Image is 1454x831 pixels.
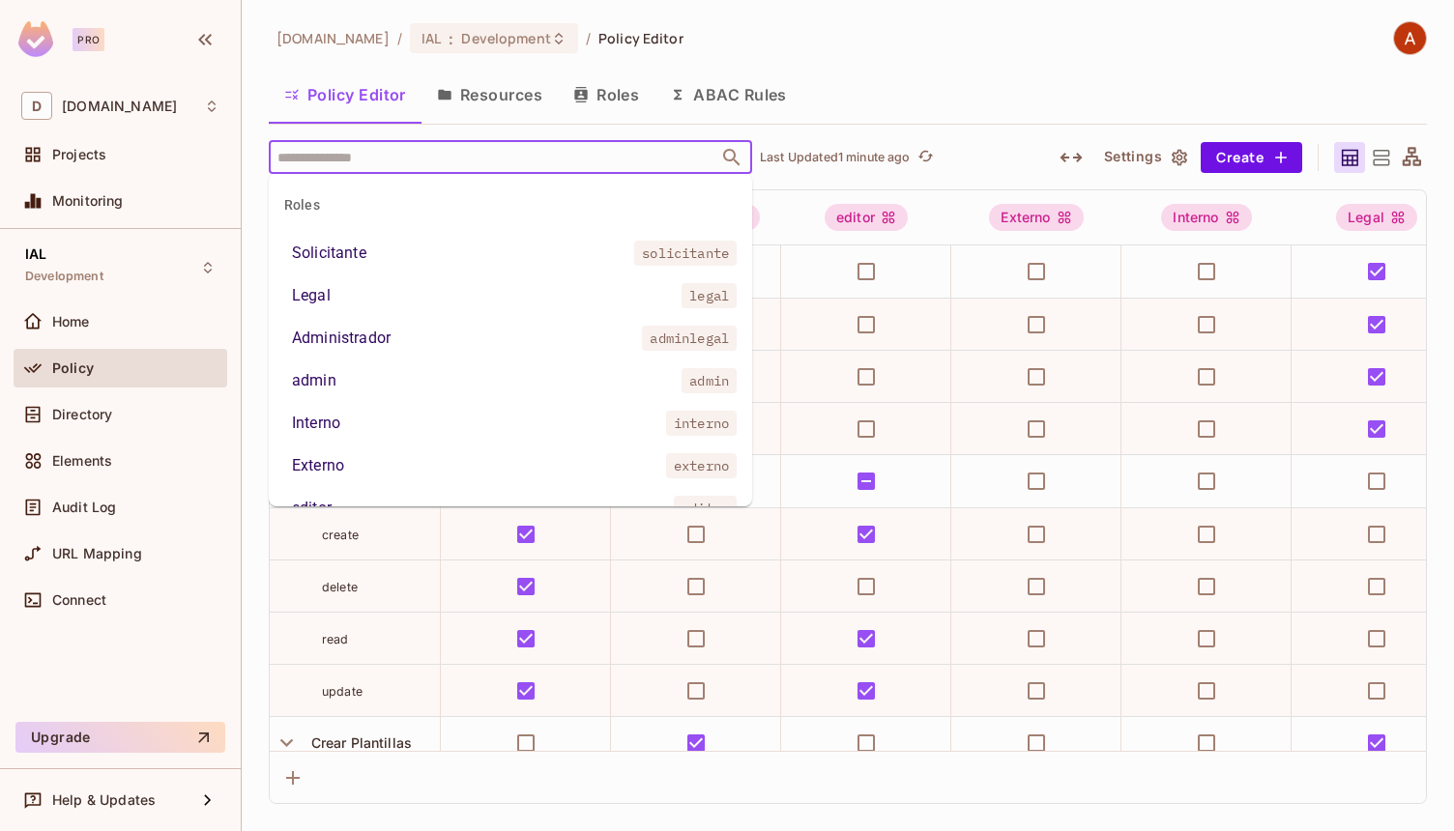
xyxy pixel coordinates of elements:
[634,241,737,266] span: solicitante
[304,734,412,751] span: Crear Plantillas
[292,327,391,350] div: Administrador
[1394,22,1426,54] img: ALFREDO MINOR VARELA
[292,242,366,265] div: Solicitante
[422,29,441,47] span: IAL
[322,684,363,699] span: update
[322,528,359,542] span: create
[666,411,737,436] span: interno
[674,496,737,521] span: editor
[682,283,737,308] span: legal
[989,204,1083,231] div: Externo
[269,71,422,119] button: Policy Editor
[52,792,156,808] span: Help & Updates
[397,29,402,47] li: /
[322,580,358,594] span: delete
[915,146,938,169] button: refresh
[276,29,390,47] span: the active workspace
[52,592,106,608] span: Connect
[911,146,938,169] span: Click to refresh data
[292,369,336,392] div: admin
[682,368,737,393] span: admin
[448,31,454,46] span: :
[666,453,737,478] span: externo
[642,326,737,351] span: adminlegal
[269,182,752,228] div: Roles
[18,21,53,57] img: SReyMgAAAABJRU5ErkJggg==
[1161,204,1251,231] div: Interno
[52,453,112,469] span: Elements
[52,147,106,162] span: Projects
[654,71,802,119] button: ABAC Rules
[1096,142,1193,173] button: Settings
[718,144,745,171] button: Close
[52,360,94,376] span: Policy
[760,150,911,165] p: Last Updated 1 minute ago
[73,28,104,51] div: Pro
[292,412,340,435] div: Interno
[825,204,908,231] div: editor
[52,407,112,422] span: Directory
[15,722,225,753] button: Upgrade
[52,193,124,209] span: Monitoring
[52,500,116,515] span: Audit Log
[21,92,52,120] span: D
[558,71,654,119] button: Roles
[292,454,344,477] div: Externo
[586,29,591,47] li: /
[62,99,177,114] span: Workspace: deacero.com
[322,632,349,646] span: read
[1336,204,1417,231] div: Legal
[52,546,142,561] span: URL Mapping
[422,71,558,119] button: Resources
[292,497,332,520] div: editor
[461,29,550,47] span: Development
[917,148,934,167] span: refresh
[292,284,331,307] div: Legal
[598,29,683,47] span: Policy Editor
[25,246,46,262] span: IAL
[1201,142,1302,173] button: Create
[25,269,103,284] span: Development
[52,314,90,330] span: Home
